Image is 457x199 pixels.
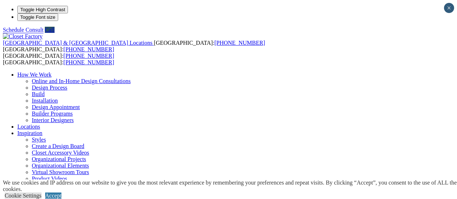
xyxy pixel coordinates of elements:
a: Product Videos [32,176,67,182]
button: Close [444,3,454,13]
a: Design Process [32,85,67,91]
a: Builder Programs [32,111,73,117]
a: Installation [32,98,58,104]
a: Interior Designers [32,117,74,123]
a: Create a Design Board [32,143,84,149]
span: [GEOGRAPHIC_DATA] & [GEOGRAPHIC_DATA] Locations [3,40,152,46]
a: Online and In-Home Design Consultations [32,78,131,84]
span: [GEOGRAPHIC_DATA]: [GEOGRAPHIC_DATA]: [3,40,265,52]
a: Cookie Settings [5,192,42,199]
a: Virtual Showroom Tours [32,169,89,175]
a: Locations [17,124,40,130]
div: We use cookies and IP address on our website to give you the most relevant experience by remember... [3,179,457,192]
img: Closet Factory [3,33,43,40]
a: [PHONE_NUMBER] [64,53,114,59]
a: Organizational Elements [32,163,89,169]
span: Toggle High Contrast [20,7,65,12]
a: Call [45,27,55,33]
a: Closet Accessory Videos [32,150,89,156]
a: Design Appointment [32,104,80,110]
a: Schedule Consult [3,27,43,33]
a: Accept [45,192,61,199]
button: Toggle Font size [17,13,58,21]
button: Toggle High Contrast [17,6,68,13]
a: [PHONE_NUMBER] [64,46,114,52]
a: [PHONE_NUMBER] [64,59,114,65]
a: [PHONE_NUMBER] [214,40,265,46]
a: Inspiration [17,130,42,136]
a: Organizational Projects [32,156,86,162]
a: How We Work [17,72,52,78]
a: Build [32,91,45,97]
span: Toggle Font size [20,14,55,20]
a: [GEOGRAPHIC_DATA] & [GEOGRAPHIC_DATA] Locations [3,40,154,46]
span: [GEOGRAPHIC_DATA]: [GEOGRAPHIC_DATA]: [3,53,114,65]
a: Styles [32,137,46,143]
